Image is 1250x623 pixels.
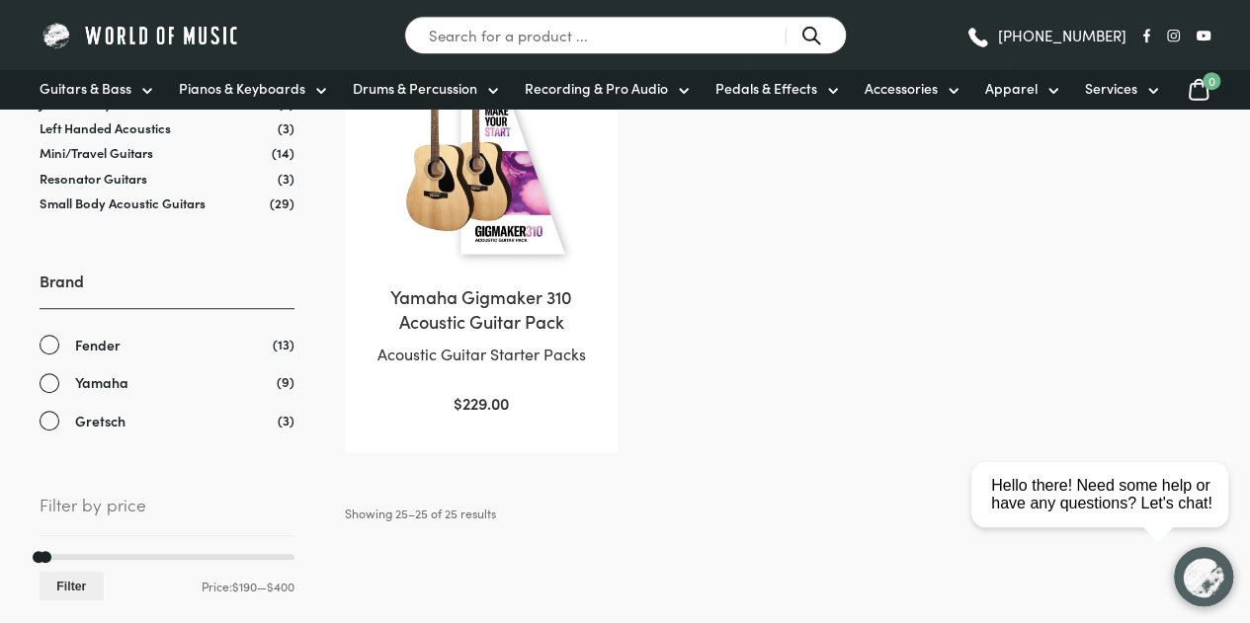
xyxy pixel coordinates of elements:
[365,284,598,334] h2: Yamaha Gigmaker 310 Acoustic Guitar Pack
[1085,78,1137,99] span: Services
[267,578,294,594] span: $400
[278,410,294,430] span: (3)
[998,28,1126,42] span: [PHONE_NUMBER]
[965,21,1126,50] a: [PHONE_NUMBER]
[40,270,294,308] h3: Brand
[75,410,125,432] span: Gretsch
[40,270,294,431] div: Brand
[40,20,242,50] img: World of Music
[865,78,938,99] span: Accessories
[963,406,1250,623] iframe: Chat with our support team
[365,342,598,367] p: Acoustic Guitar Starter Packs
[365,32,598,417] a: Yamaha Gigmaker 310 Acoustic Guitar PackAcoustic Guitar Starter Packs $229.00
[273,334,294,354] span: (13)
[40,572,104,600] button: Filter
[232,578,257,594] span: $190
[179,78,305,99] span: Pianos & Keyboards
[40,118,171,137] a: Left Handed Acoustics
[40,78,131,99] span: Guitars & Bass
[40,169,147,188] a: Resonator Guitars
[40,143,153,162] a: Mini/Travel Guitars
[345,500,496,527] p: Showing 25–25 of 25 results
[1203,72,1220,90] span: 0
[454,392,462,414] span: $
[278,170,294,187] span: (3)
[40,491,294,536] span: Filter by price
[40,334,294,356] a: Fender
[454,392,509,414] bdi: 229.00
[525,78,668,99] span: Recording & Pro Audio
[75,371,128,394] span: Yamaha
[40,194,206,212] a: Small Body Acoustic Guitars
[40,572,294,600] div: Price: —
[278,119,294,136] span: (3)
[277,371,294,392] span: (9)
[40,371,294,394] a: Yamaha
[404,16,847,54] input: Search for a product ...
[715,78,817,99] span: Pedals & Effects
[985,78,1038,99] span: Apparel
[353,78,477,99] span: Drums & Percussion
[272,144,294,161] span: (14)
[270,195,294,211] span: (29)
[40,410,294,432] a: Gretsch
[75,334,121,356] span: Fender
[365,32,598,265] img: Yamaha Gigmaker310 Acoustic Pack
[278,95,294,112] span: (2)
